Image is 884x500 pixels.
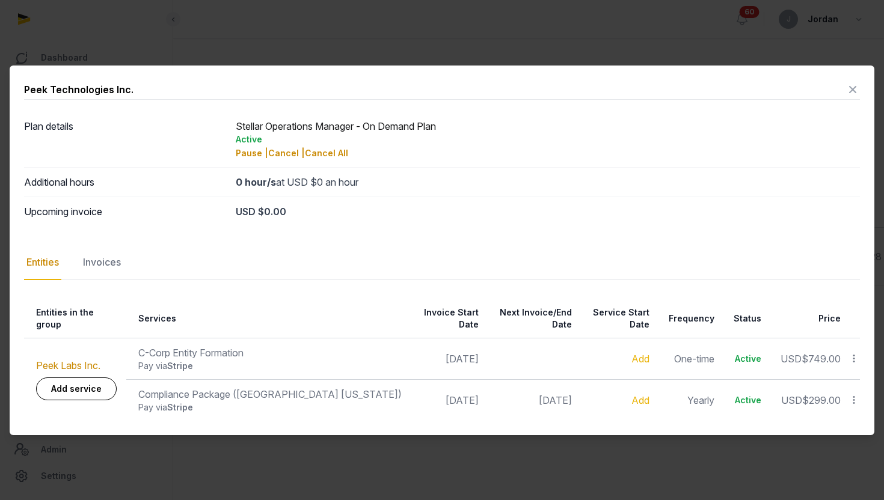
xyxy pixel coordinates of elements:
[769,299,848,338] th: Price
[167,361,193,371] span: Stripe
[781,353,802,365] span: USD
[138,387,402,401] div: Compliance Package ([GEOGRAPHIC_DATA] [US_STATE])
[138,401,402,413] div: Pay via
[236,175,861,189] div: at USD $0 an hour
[236,148,268,158] span: Pause |
[81,245,123,280] div: Invoices
[236,204,861,219] div: USD $0.00
[24,245,61,280] div: Entities
[24,119,226,160] dt: Plan details
[236,119,861,160] div: Stellar Operations Manager - On Demand Plan
[802,353,841,365] span: $749.00
[802,394,841,406] span: $299.00
[579,299,657,338] th: Service Start Date
[236,176,276,188] strong: 0 hour/s
[657,338,722,379] td: One-time
[409,299,485,338] th: Invoice Start Date
[126,299,409,338] th: Services
[24,82,134,97] div: Peek Technologies Inc.
[24,204,226,219] dt: Upcoming invoice
[409,379,485,421] td: [DATE]
[657,379,722,421] td: Yearly
[24,175,226,189] dt: Additional hours
[486,299,580,338] th: Next Invoice/End Date
[268,148,305,158] span: Cancel |
[539,394,572,406] span: [DATE]
[24,245,860,280] nav: Tabs
[631,353,649,365] a: Add
[36,359,100,371] a: Peek Labs Inc.
[722,299,769,338] th: Status
[24,299,126,338] th: Entities in the group
[781,394,802,406] span: USD
[305,148,348,158] span: Cancel All
[138,360,402,372] div: Pay via
[734,353,761,365] div: Active
[409,338,485,379] td: [DATE]
[138,346,402,360] div: C-Corp Entity Formation
[167,402,193,412] span: Stripe
[36,377,117,400] a: Add service
[657,299,722,338] th: Frequency
[631,394,649,406] a: Add
[236,133,861,145] div: Active
[734,394,761,406] div: Active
